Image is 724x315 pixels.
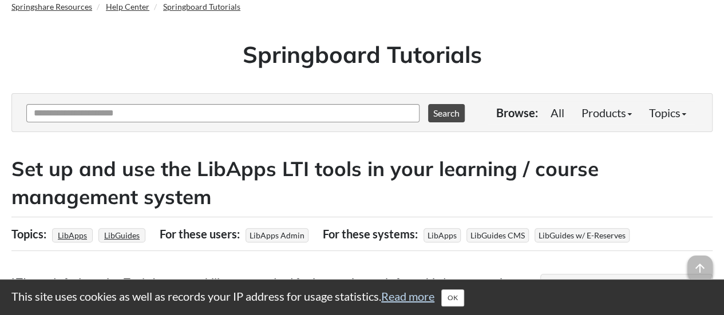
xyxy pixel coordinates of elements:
[163,2,240,11] a: Springboard Tutorials
[466,228,529,242] span: LibGuides CMS
[441,289,464,306] button: Close
[573,101,640,124] a: Products
[11,223,49,245] div: Topics:
[323,223,421,245] div: For these systems:
[106,2,149,11] a: Help Center
[160,223,243,245] div: For these users:
[428,104,465,122] button: Search
[687,257,713,270] a: arrow_upward
[496,105,538,121] p: Browse:
[246,228,308,242] span: LibApps Admin
[56,227,89,244] a: LibApps
[102,227,141,244] a: LibGuides
[424,228,461,242] span: LibApps
[535,228,630,242] span: LibGuides w/ E-Reserves
[20,38,704,70] h1: Springboard Tutorials
[11,2,92,11] a: Springshare Resources
[381,289,434,303] a: Read more
[11,155,713,211] h2: Set up and use the LibApps LTI tools in your learning / course management system
[640,101,695,124] a: Topics
[542,101,573,124] a: All
[78,275,230,289] a: Learning Tools Interoperability
[687,256,713,281] span: arrow_upward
